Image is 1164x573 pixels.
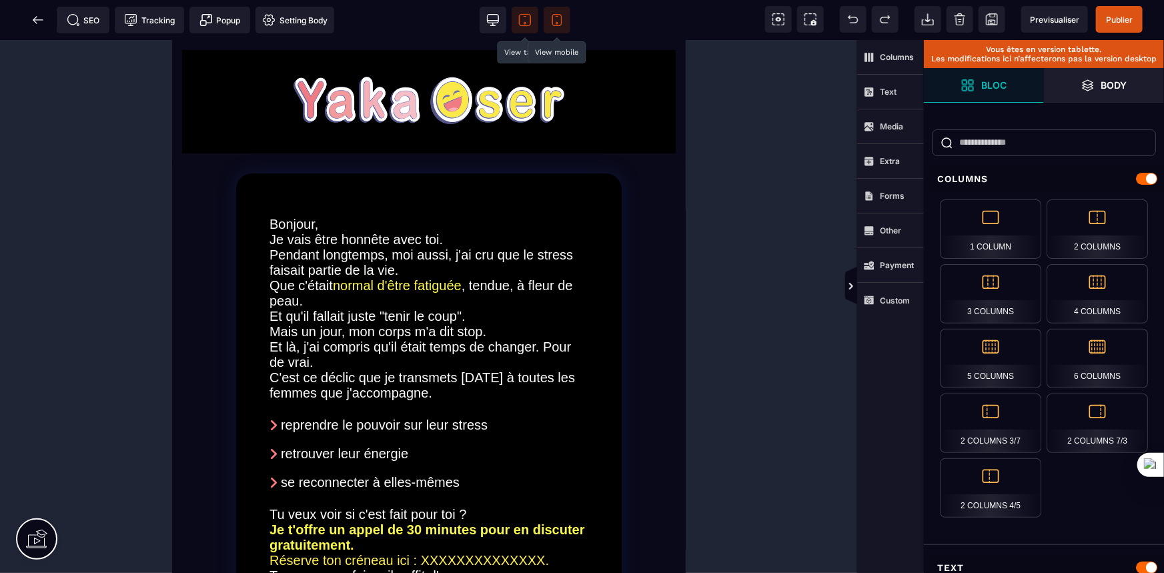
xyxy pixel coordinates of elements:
[1030,15,1079,25] span: Previsualiser
[199,13,241,27] span: Popup
[1047,264,1148,324] div: 4 Columns
[931,54,1157,63] p: Les modifications ici n’affecterons pas la version desktop
[121,37,392,84] img: aa6757e2f70c7967f7730340346f47c4_yakaoser_%C3%A9crit__copie.png
[880,87,897,97] strong: Text
[1047,394,1148,453] div: 2 Columns 7/3
[940,394,1041,453] div: 2 Columns 3/7
[924,68,1044,103] span: Open Blocks
[940,264,1041,324] div: 3 Columns
[940,458,1041,518] div: 2 Columns 4/5
[880,121,903,131] strong: Media
[1047,199,1148,259] div: 2 Columns
[67,13,100,27] span: SEO
[981,80,1007,90] strong: Bloc
[262,13,328,27] span: Setting Body
[880,191,905,201] strong: Forms
[931,45,1157,54] p: Vous êtes en version tablette.
[1101,80,1127,90] strong: Body
[1047,329,1148,388] div: 6 Columns
[880,156,900,166] strong: Extra
[880,225,901,235] strong: Other
[940,199,1041,259] div: 1 Column
[1044,68,1164,103] span: Open Layer Manager
[880,296,910,306] strong: Custom
[797,6,824,33] span: Screenshot
[880,260,914,270] strong: Payment
[1021,6,1088,33] span: Preview
[940,329,1041,388] div: 5 Columns
[924,167,1164,191] div: Columns
[124,13,175,27] span: Tracking
[109,378,316,392] span: reprendre le pouvoir sur leur stress
[97,177,416,361] div: Bonjour, Je vais être honnête avec toi. Pendant longtemps, moi aussi, j'ai cru que le stress fais...
[880,52,914,62] strong: Columns
[765,6,792,33] span: View components
[109,435,287,450] span: se reconnecter à elles-mêmes
[109,406,236,421] span: retrouver leur énergie
[1106,15,1133,25] span: Publier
